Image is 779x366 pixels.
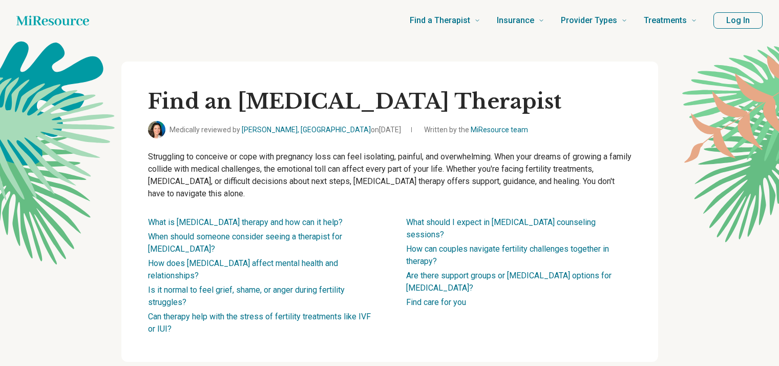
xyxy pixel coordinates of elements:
button: Log In [713,12,763,29]
p: Struggling to conceive or cope with pregnancy loss can feel isolating, painful, and overwhelming.... [148,151,631,200]
span: on [DATE] [371,126,401,134]
span: Find a Therapist [410,13,470,28]
a: Home page [16,10,89,31]
a: Is it normal to feel grief, shame, or anger during fertility struggles? [148,285,345,307]
span: Written by the [424,125,528,135]
span: Treatments [644,13,687,28]
span: Insurance [497,13,534,28]
a: MiResource team [471,126,528,134]
a: Are there support groups or [MEDICAL_DATA] options for [MEDICAL_DATA]? [406,271,612,293]
a: What should I expect in [MEDICAL_DATA] counseling sessions? [406,217,596,239]
a: [PERSON_NAME], [GEOGRAPHIC_DATA] [242,126,371,134]
a: Find care for you [406,297,466,307]
a: Can therapy help with the stress of fertility treatments like IVF or IUI? [148,312,371,334]
a: How can couples navigate fertility challenges together in therapy? [406,244,609,266]
a: What is [MEDICAL_DATA] therapy and how can it help? [148,217,343,227]
a: When should someone consider seeing a therapist for [MEDICAL_DATA]? [148,232,342,254]
h1: Find an [MEDICAL_DATA] Therapist [148,88,631,115]
span: Provider Types [561,13,617,28]
a: How does [MEDICAL_DATA] affect mental health and relationships? [148,258,338,280]
span: Medically reviewed by [170,125,401,135]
